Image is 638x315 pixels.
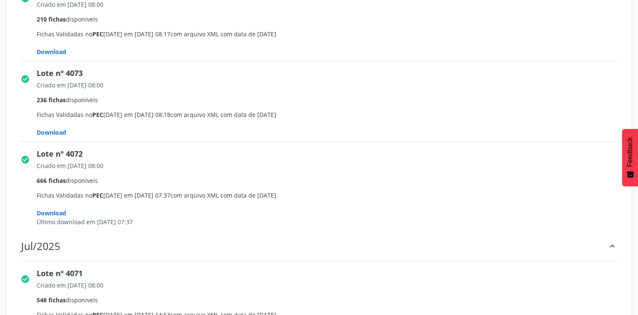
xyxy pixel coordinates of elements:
div: Último download em [DATE] 07:37 [37,217,625,226]
button: Feedback - Mostrar pesquisa [622,129,638,186]
div: disponíveis [37,95,625,104]
div: Lote nº 4073 [37,68,625,79]
i: keyboard_arrow_up [608,242,617,251]
span: 210 fichas [37,15,66,23]
i: check_circle [21,155,30,164]
span: com arquivo XML com data de [DATE] [170,191,276,199]
div: Criado em [DATE] 08:00 [37,81,625,90]
div: Jul/2025 [21,240,60,252]
div: disponíveis [37,15,625,24]
div: disponíveis [37,296,625,304]
span: PEC [92,30,103,38]
span: PEC [92,191,103,199]
span: Download [37,128,66,136]
i: check_circle [21,274,30,284]
div: disponíveis [37,176,625,185]
div: Criado em [DATE] 08:00 [37,281,625,290]
span: 236 fichas [37,96,66,104]
div: Criado em [DATE] 08:00 [37,161,625,170]
span: 666 fichas [37,177,66,185]
span: PEC [92,111,103,119]
span: com arquivo XML com data de [DATE] [170,30,276,38]
span: Feedback [626,137,634,167]
span: Fichas Validadas no [DATE] em [DATE] 07:37 [37,161,625,226]
span: Fichas Validadas no [DATE] em [DATE] 08:18 [37,81,625,137]
div: keyboard_arrow_up [608,240,617,252]
span: Download [37,48,66,56]
div: Lote nº 4071 [37,268,625,279]
i: check_circle [21,74,30,84]
span: 548 fichas [37,296,66,304]
span: com arquivo XML com data de [DATE] [170,111,276,119]
span: Download [37,209,66,217]
div: Lote nº 4072 [37,148,625,160]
